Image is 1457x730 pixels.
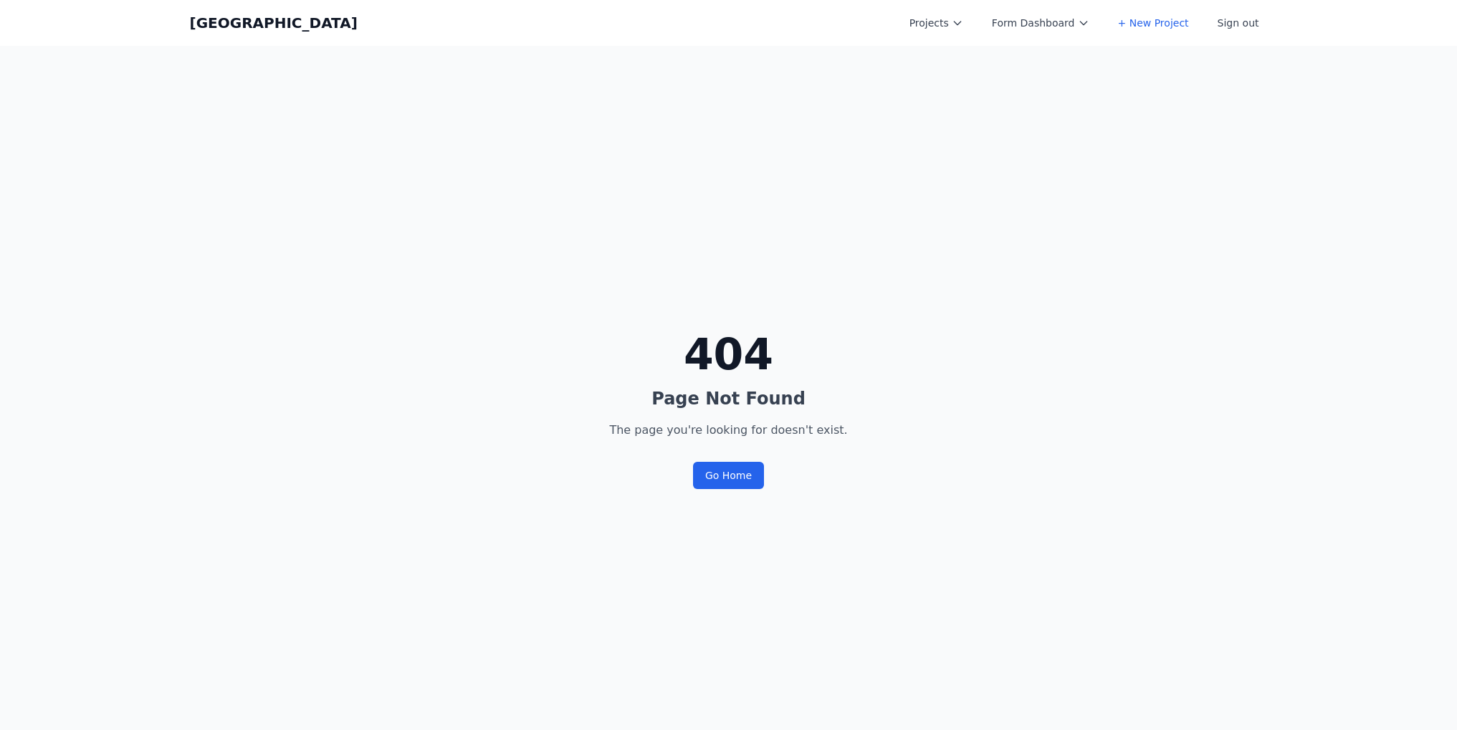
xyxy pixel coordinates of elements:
button: Sign out [1209,10,1268,36]
h2: Page Not Found [609,387,847,410]
button: Projects [901,10,972,36]
h1: 404 [609,333,847,376]
p: The page you're looking for doesn't exist. [609,422,847,439]
button: Form Dashboard [983,10,1098,36]
a: Go Home [693,462,764,489]
a: + New Project [1109,10,1198,36]
a: [GEOGRAPHIC_DATA] [190,13,358,33]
